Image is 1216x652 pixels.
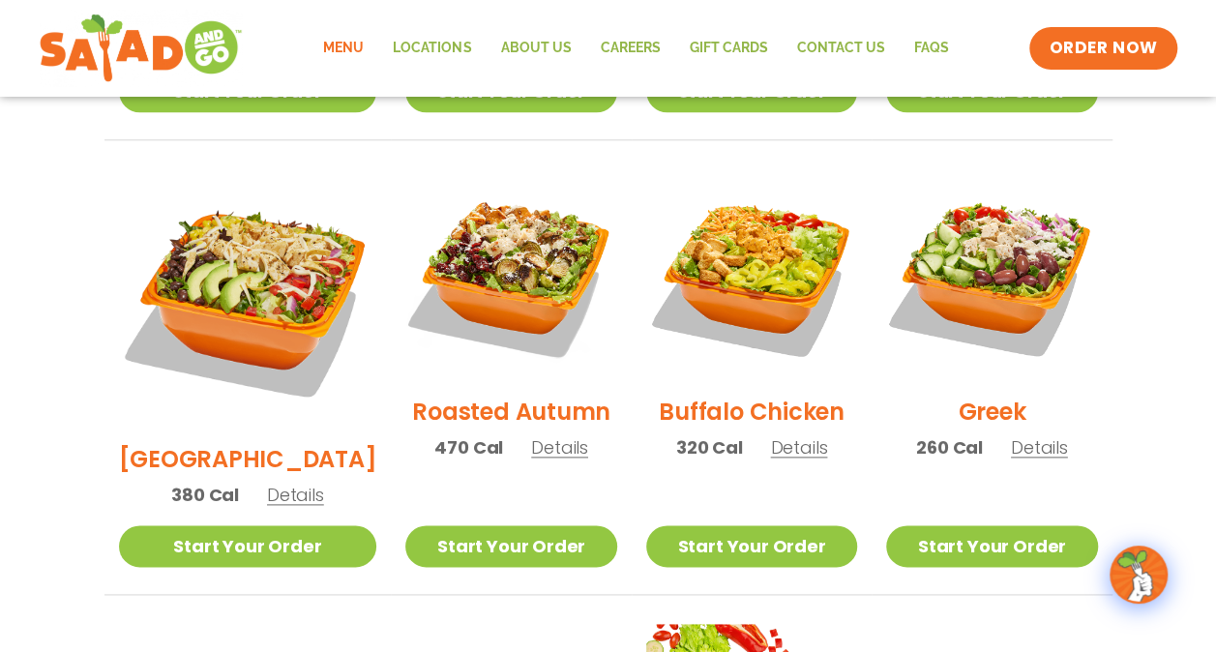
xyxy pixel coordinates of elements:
a: About Us [486,26,585,71]
h2: Buffalo Chicken [659,395,844,429]
img: new-SAG-logo-768×292 [39,10,243,87]
span: Details [1011,435,1068,459]
span: Details [267,483,324,507]
img: wpChatIcon [1112,548,1166,602]
h2: [GEOGRAPHIC_DATA] [119,442,377,476]
a: Start Your Order [119,525,377,567]
span: Details [770,435,827,459]
span: 380 Cal [171,482,239,508]
a: ORDER NOW [1029,27,1176,70]
a: Careers [585,26,674,71]
a: FAQs [899,26,963,71]
a: Start Your Order [405,525,616,567]
span: Details [531,435,588,459]
img: Product photo for Greek Salad [886,169,1097,380]
span: 320 Cal [676,434,743,460]
a: Locations [378,26,486,71]
span: ORDER NOW [1049,37,1157,60]
img: Product photo for Roasted Autumn Salad [405,169,616,380]
img: Product photo for BBQ Ranch Salad [119,169,377,428]
h2: Roasted Autumn [412,395,610,429]
a: Contact Us [782,26,899,71]
a: Menu [309,26,378,71]
h2: Greek [958,395,1025,429]
span: 470 Cal [434,434,503,460]
a: Start Your Order [886,525,1097,567]
a: Start Your Order [646,525,857,567]
img: Product photo for Buffalo Chicken Salad [646,169,857,380]
span: 260 Cal [916,434,983,460]
a: GIFT CARDS [674,26,782,71]
nav: Menu [309,26,963,71]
